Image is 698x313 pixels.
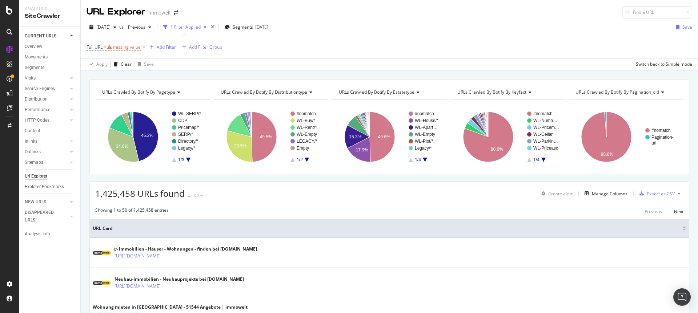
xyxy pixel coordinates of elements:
[592,191,627,197] div: Manage Columns
[135,58,154,70] button: Save
[147,43,176,52] button: Add Filter
[601,152,613,157] text: 98.8%
[25,183,75,191] a: Explorer Bookmarks
[297,146,309,151] text: Empty
[415,139,433,144] text: WL-Plot/*
[574,86,677,98] h4: URLs Crawled By Botify By pagination_old
[415,157,421,162] text: 1/4
[645,208,662,215] div: Previous
[415,111,434,116] text: #nomatch
[121,61,132,67] div: Clear
[533,118,557,123] text: WL-Numb…
[332,105,447,168] svg: A chart.
[674,208,683,215] div: Next
[647,191,675,197] div: Export as CSV
[415,125,438,130] text: WL-Apart…
[221,89,307,95] span: URLs Crawled By Botify By distributiontype
[533,157,539,162] text: 1/4
[25,106,68,114] a: Performance
[95,207,169,216] div: Showing 1 to 50 of 1,425,458 entries
[297,132,317,137] text: WL-Empty
[450,105,565,168] svg: A chart.
[87,6,145,18] div: URL Explorer
[25,209,68,224] a: DISAPPEARED URLS
[93,304,248,310] div: Wohnung mieten in [GEOGRAPHIC_DATA] - 51544 Angebote | immowelt
[125,21,154,33] button: Previous
[339,89,414,95] span: URLs Crawled By Botify By estatetype
[93,225,681,232] span: URL Card
[234,143,246,149] text: 29.5%
[233,24,253,30] span: Segments
[533,139,558,144] text: WL-Parkin…
[171,24,201,30] div: 1 Filter Applied
[349,134,362,139] text: 15.3%
[178,157,184,162] text: 1/3
[533,111,553,116] text: #nomatch
[260,134,272,139] text: 49.5%
[633,58,692,70] button: Switch back to Simple mode
[25,32,56,40] div: CURRENT URLS
[569,105,683,168] svg: A chart.
[93,248,111,257] img: main image
[457,89,526,95] span: URLs Crawled By Botify By keyfact
[144,61,154,67] div: Save
[87,44,103,50] span: Full URL
[148,9,171,16] div: Immowelt
[297,139,317,144] text: LEGACY/*
[222,21,271,33] button: Segments[DATE]
[178,139,198,144] text: Directory/*
[214,105,329,168] svg: A chart.
[337,86,440,98] h4: URLs Crawled By Botify By estatetype
[95,105,210,168] div: A chart.
[25,159,68,166] a: Sitemaps
[25,53,75,61] a: Movements
[548,191,573,197] div: Create alert
[645,207,662,216] button: Previous
[636,61,692,67] div: Switch back to Simple mode
[178,132,193,137] text: SERP/*
[101,86,204,98] h4: URLs Crawled By Botify By pagetype
[96,61,108,67] div: Apply
[178,111,201,116] text: WL-SERP/*
[25,138,37,145] div: Inlinks
[219,86,322,98] h4: URLs Crawled By Botify By distributiontype
[25,209,61,224] div: DISAPPEARED URLS
[115,282,161,290] a: [URL][DOMAIN_NAME]
[119,24,125,30] span: vs
[209,24,216,31] div: times
[157,44,176,50] div: Add Filter
[115,246,257,252] div: ▷ Immobilien - Häuser - Wohnungen - finden bei [DOMAIN_NAME]
[25,95,68,103] a: Distribution
[415,146,432,151] text: Legacy/*
[96,24,111,30] span: 2025 Aug. 15th
[25,43,42,50] div: Overview
[378,134,390,139] text: 49.6%
[297,125,317,130] text: WL-Rent/*
[87,21,119,33] button: [DATE]
[651,141,656,146] text: url
[160,21,209,33] button: 1 Filter Applied
[179,43,222,52] button: Add Filter Group
[25,230,75,238] a: Analysis Info
[116,144,128,149] text: 34.6%
[582,189,627,198] button: Manage Columns
[456,86,559,98] h4: URLs Crawled By Botify By keyfact
[178,118,187,123] text: CDP
[25,117,49,124] div: HTTP Codes
[192,192,203,199] div: -3.3%
[533,125,559,130] text: WL-Pricem…
[188,195,190,197] img: Equal
[25,64,44,72] div: Segments
[25,198,68,206] a: NEW URLS
[575,89,659,95] span: URLs Crawled By Botify By pagination_old
[415,132,435,137] text: WL-Empty
[93,279,111,288] img: main image
[651,128,671,133] text: #nomatch
[25,127,40,135] div: Content
[25,183,64,191] div: Explorer Bookmarks
[178,125,200,130] text: Pricemap/*
[415,118,438,123] text: WL-House/*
